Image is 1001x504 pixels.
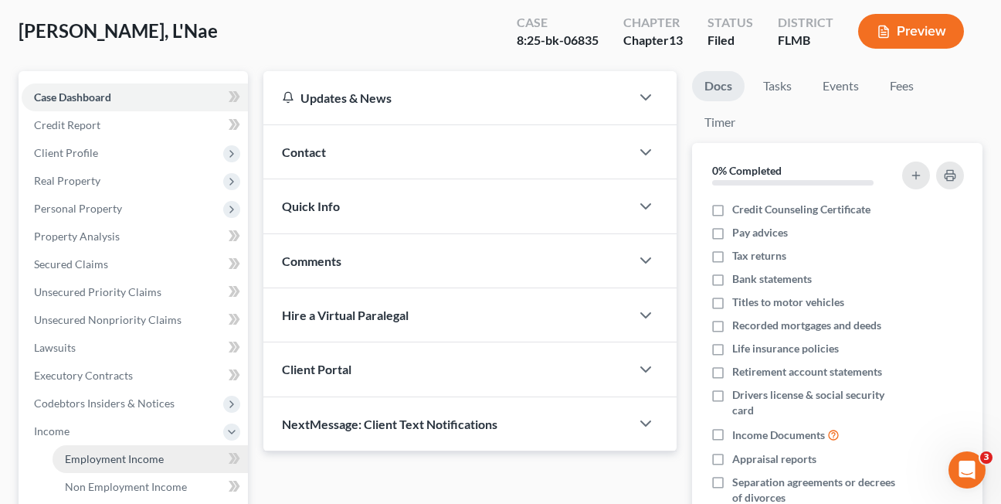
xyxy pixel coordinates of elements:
[22,334,248,362] a: Lawsuits
[34,397,175,410] span: Codebtors Insiders & Notices
[732,202,870,217] span: Credit Counseling Certificate
[732,225,788,240] span: Pay advices
[732,387,897,418] span: Drivers license & social security card
[732,248,786,264] span: Tax returns
[65,452,164,465] span: Employment Income
[948,451,986,489] iframe: Intercom live chat
[669,32,683,47] span: 13
[732,295,844,310] span: Titles to motor vehicles
[778,32,833,49] div: FLMB
[732,427,825,443] span: Income Documents
[34,341,76,354] span: Lawsuits
[282,145,326,159] span: Contact
[623,32,683,49] div: Chapter
[707,14,753,32] div: Status
[517,32,599,49] div: 8:25-bk-06835
[732,271,812,287] span: Bank statements
[692,107,748,138] a: Timer
[778,14,833,32] div: District
[517,14,599,32] div: Case
[34,202,122,215] span: Personal Property
[19,19,218,42] span: [PERSON_NAME], L'Nae
[22,362,248,390] a: Executory Contracts
[65,480,187,493] span: Non Employment Income
[22,83,248,111] a: Case Dashboard
[22,111,248,139] a: Credit Report
[34,285,161,298] span: Unsecured Priority Claims
[623,14,683,32] div: Chapter
[34,118,100,131] span: Credit Report
[53,473,248,501] a: Non Employment Income
[858,14,964,49] button: Preview
[34,369,133,382] span: Executory Contracts
[282,362,351,376] span: Client Portal
[712,164,782,177] strong: 0% Completed
[53,445,248,473] a: Employment Income
[732,318,881,333] span: Recorded mortgages and deeds
[732,364,882,380] span: Retirement account statements
[34,146,98,159] span: Client Profile
[22,250,248,278] a: Secured Claims
[282,90,612,106] div: Updates & News
[34,90,111,104] span: Case Dashboard
[22,278,248,306] a: Unsecured Priority Claims
[732,451,816,467] span: Appraisal reports
[282,308,409,322] span: Hire a Virtual Paralegal
[282,199,340,213] span: Quick Info
[692,71,745,101] a: Docs
[751,71,804,101] a: Tasks
[22,223,248,250] a: Property Analysis
[34,313,182,326] span: Unsecured Nonpriority Claims
[877,71,927,101] a: Fees
[34,257,108,271] span: Secured Claims
[707,32,753,49] div: Filed
[282,417,497,431] span: NextMessage: Client Text Notifications
[732,341,839,356] span: Life insurance policies
[282,254,341,268] span: Comments
[980,451,993,464] span: 3
[34,424,70,438] span: Income
[810,71,871,101] a: Events
[22,306,248,334] a: Unsecured Nonpriority Claims
[34,174,100,187] span: Real Property
[34,230,120,243] span: Property Analysis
